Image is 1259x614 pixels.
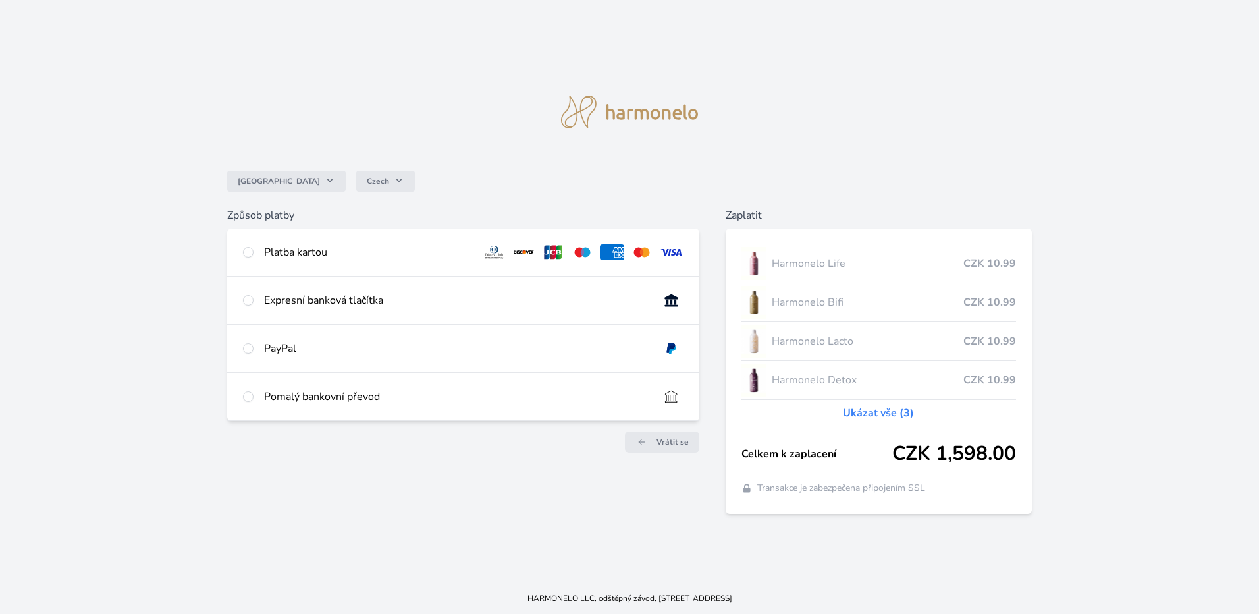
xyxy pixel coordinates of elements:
[843,405,914,421] a: Ukázat vše (3)
[741,446,892,462] span: Celkem k zaplacení
[367,176,389,186] span: Czech
[772,256,963,271] span: Harmonelo Life
[726,208,1032,223] h6: Zaplatit
[541,244,566,260] img: jcb.svg
[227,171,346,192] button: [GEOGRAPHIC_DATA]
[629,244,654,260] img: mc.svg
[659,244,683,260] img: visa.svg
[625,432,699,453] a: Vrátit se
[892,442,1016,466] span: CZK 1,598.00
[659,341,683,356] img: paypal.svg
[963,256,1016,271] span: CZK 10.99
[741,364,766,397] img: DETOX_se_stinem_x-lo.jpg
[656,437,689,447] span: Vrátit se
[963,372,1016,388] span: CZK 10.99
[264,389,649,405] div: Pomalý bankovní převod
[659,389,683,405] img: bankTransfer_IBAN.svg
[963,333,1016,349] span: CZK 10.99
[264,293,649,308] div: Expresní banková tlačítka
[741,286,766,319] img: CLEAN_BIFI_se_stinem_x-lo.jpg
[963,294,1016,310] span: CZK 10.99
[659,293,683,308] img: onlineBanking_CZ.svg
[356,171,415,192] button: Czech
[757,482,925,495] span: Transakce je zabezpečena připojením SSL
[482,244,506,260] img: diners.svg
[264,341,649,356] div: PayPal
[238,176,320,186] span: [GEOGRAPHIC_DATA]
[570,244,595,260] img: maestro.svg
[772,372,963,388] span: Harmonelo Detox
[561,96,698,128] img: logo.svg
[512,244,536,260] img: discover.svg
[264,244,471,260] div: Platba kartou
[772,333,963,349] span: Harmonelo Lacto
[227,208,699,223] h6: Způsob platby
[772,294,963,310] span: Harmonelo Bifi
[741,325,766,358] img: CLEAN_LACTO_se_stinem_x-hi-lo.jpg
[600,244,624,260] img: amex.svg
[741,247,766,280] img: CLEAN_LIFE_se_stinem_x-lo.jpg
